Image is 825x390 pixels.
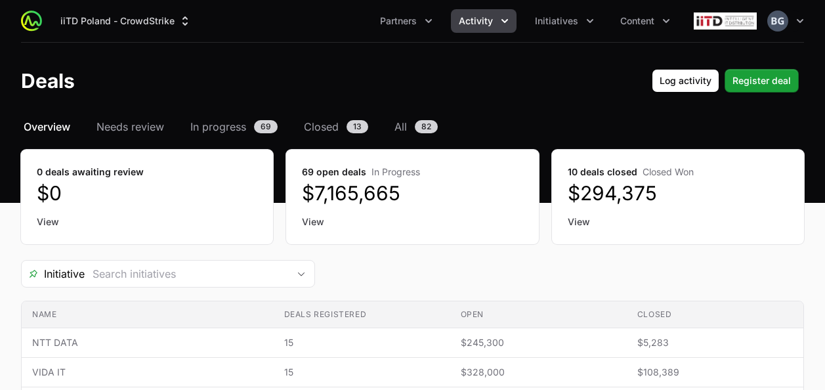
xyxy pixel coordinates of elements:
[304,119,339,135] span: Closed
[725,69,799,93] button: Register deal
[652,69,799,93] div: Primary actions
[461,366,616,379] span: $328,000
[301,119,371,135] a: Closed13
[694,8,757,34] img: iiTD Poland
[188,119,280,135] a: In progress69
[371,166,420,177] span: In Progress
[32,336,263,349] span: NTT DATA
[612,9,678,33] button: Content
[450,301,627,328] th: Open
[302,165,522,179] dt: 69 open deals
[302,181,522,205] dd: $7,165,665
[568,181,788,205] dd: $294,375
[535,14,578,28] span: Initiatives
[37,165,257,179] dt: 0 deals awaiting review
[627,301,803,328] th: Closed
[372,9,440,33] div: Partners menu
[643,166,694,177] span: Closed Won
[568,165,788,179] dt: 10 deals closed
[94,119,167,135] a: Needs review
[190,119,246,135] span: In progress
[527,9,602,33] div: Initiatives menu
[21,11,42,32] img: ActivitySource
[415,120,438,133] span: 82
[451,9,517,33] button: Activity
[451,9,517,33] div: Activity menu
[394,119,407,135] span: All
[21,119,804,135] nav: Deals navigation
[372,9,440,33] button: Partners
[637,336,793,349] span: $5,283
[732,73,791,89] span: Register deal
[459,14,493,28] span: Activity
[612,9,678,33] div: Content menu
[37,181,257,205] dd: $0
[85,261,288,287] input: Search initiatives
[568,215,788,228] a: View
[652,69,719,93] button: Log activity
[21,69,75,93] h1: Deals
[288,261,314,287] div: Open
[660,73,711,89] span: Log activity
[302,215,522,228] a: View
[274,301,450,328] th: Deals registered
[637,366,793,379] span: $108,389
[284,366,440,379] span: 15
[22,266,85,282] span: Initiative
[53,9,200,33] div: Supplier switch menu
[96,119,164,135] span: Needs review
[527,9,602,33] button: Initiatives
[620,14,654,28] span: Content
[21,119,73,135] a: Overview
[42,9,678,33] div: Main navigation
[284,336,440,349] span: 15
[380,14,417,28] span: Partners
[392,119,440,135] a: All82
[347,120,368,133] span: 13
[461,336,616,349] span: $245,300
[22,301,274,328] th: Name
[37,215,257,228] a: View
[53,9,200,33] button: iiTD Poland - CrowdStrike
[24,119,70,135] span: Overview
[767,11,788,32] img: Bartosz Galoch
[254,120,278,133] span: 69
[32,366,263,379] span: VIDA IT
